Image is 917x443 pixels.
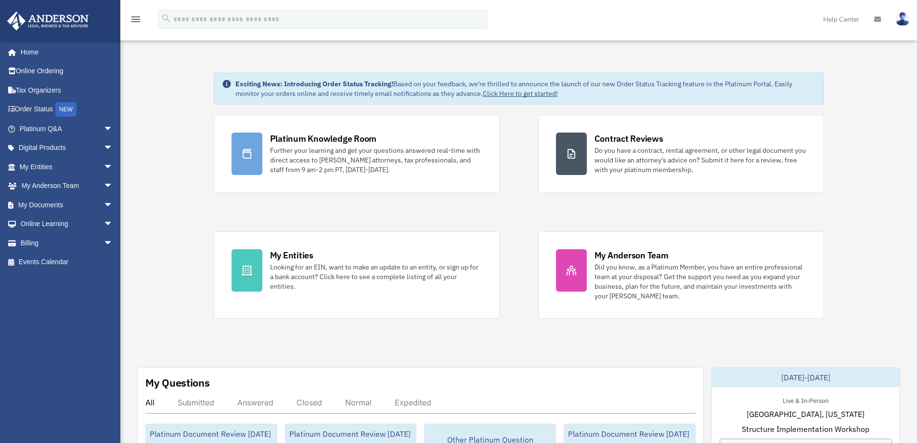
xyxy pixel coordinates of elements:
[747,408,865,420] span: [GEOGRAPHIC_DATA], [US_STATE]
[55,102,77,117] div: NEW
[270,249,313,261] div: My Entities
[538,115,824,193] a: Contract Reviews Do you have a contract, rental agreement, or other legal document you would like...
[594,133,663,145] div: Contract Reviews
[395,398,431,407] div: Expedited
[712,368,900,387] div: [DATE]-[DATE]
[270,146,482,175] div: Further your learning and get your questions answered real-time with direct access to [PERSON_NAM...
[775,395,836,405] div: Live & In-Person
[7,233,128,253] a: Billingarrow_drop_down
[161,13,171,24] i: search
[538,231,824,319] a: My Anderson Team Did you know, as a Platinum Member, you have an entire professional team at your...
[145,398,155,407] div: All
[130,17,142,25] a: menu
[594,262,806,301] div: Did you know, as a Platinum Member, you have an entire professional team at your disposal? Get th...
[895,12,910,26] img: User Pic
[103,195,123,215] span: arrow_drop_down
[7,157,128,176] a: My Entitiesarrow_drop_down
[145,376,210,390] div: My Questions
[7,176,128,196] a: My Anderson Teamarrow_drop_down
[7,138,128,158] a: Digital Productsarrow_drop_down
[103,157,123,177] span: arrow_drop_down
[214,231,500,319] a: My Entities Looking for an EIN, want to make an update to an entity, or sign up for a bank accoun...
[7,119,128,138] a: Platinum Q&Aarrow_drop_down
[7,62,128,81] a: Online Ordering
[4,12,91,30] img: Anderson Advisors Platinum Portal
[7,100,128,120] a: Order StatusNEW
[742,423,869,435] span: Structure Implementation Workshop
[7,253,128,272] a: Events Calendar
[103,119,123,139] span: arrow_drop_down
[103,138,123,158] span: arrow_drop_down
[594,249,669,261] div: My Anderson Team
[237,398,273,407] div: Answered
[297,398,322,407] div: Closed
[270,133,377,145] div: Platinum Knowledge Room
[235,79,816,98] div: Based on your feedback, we're thrilled to announce the launch of our new Order Status Tracking fe...
[7,81,128,100] a: Tax Organizers
[103,176,123,196] span: arrow_drop_down
[345,398,372,407] div: Normal
[130,13,142,25] i: menu
[103,215,123,234] span: arrow_drop_down
[214,115,500,193] a: Platinum Knowledge Room Further your learning and get your questions answered real-time with dire...
[7,42,123,62] a: Home
[7,215,128,234] a: Online Learningarrow_drop_down
[178,398,214,407] div: Submitted
[483,89,558,98] a: Click Here to get started!
[594,146,806,175] div: Do you have a contract, rental agreement, or other legal document you would like an attorney's ad...
[270,262,482,291] div: Looking for an EIN, want to make an update to an entity, or sign up for a bank account? Click her...
[7,195,128,215] a: My Documentsarrow_drop_down
[103,233,123,253] span: arrow_drop_down
[235,80,393,88] strong: Exciting News: Introducing Order Status Tracking!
